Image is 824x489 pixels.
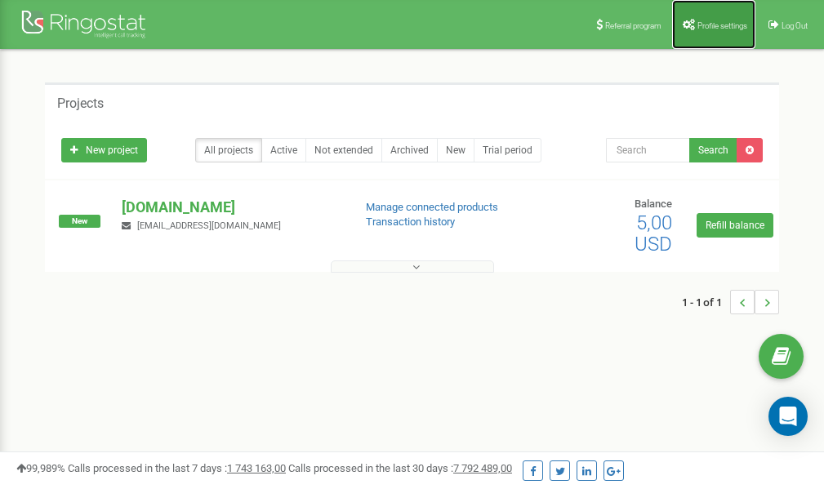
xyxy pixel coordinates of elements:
[474,138,541,162] a: Trial period
[682,290,730,314] span: 1 - 1 of 1
[59,215,100,228] span: New
[366,201,498,213] a: Manage connected products
[122,197,339,218] p: [DOMAIN_NAME]
[689,138,737,162] button: Search
[366,216,455,228] a: Transaction history
[61,138,147,162] a: New project
[437,138,474,162] a: New
[635,211,672,256] span: 5,00 USD
[288,462,512,474] span: Calls processed in the last 30 days :
[697,21,747,30] span: Profile settings
[682,273,779,331] nav: ...
[305,138,382,162] a: Not extended
[57,96,104,111] h5: Projects
[195,138,262,162] a: All projects
[261,138,306,162] a: Active
[697,213,773,238] a: Refill balance
[68,462,286,474] span: Calls processed in the last 7 days :
[227,462,286,474] u: 1 743 163,00
[768,397,808,436] div: Open Intercom Messenger
[381,138,438,162] a: Archived
[453,462,512,474] u: 7 792 489,00
[635,198,672,210] span: Balance
[16,462,65,474] span: 99,989%
[605,21,661,30] span: Referral program
[606,138,690,162] input: Search
[137,220,281,231] span: [EMAIL_ADDRESS][DOMAIN_NAME]
[782,21,808,30] span: Log Out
